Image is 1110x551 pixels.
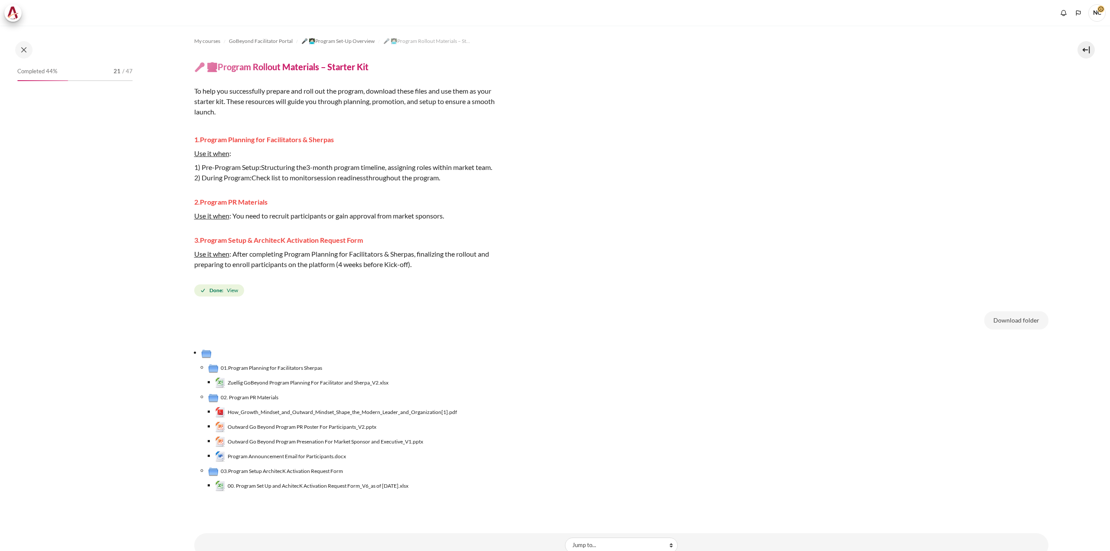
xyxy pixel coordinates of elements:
[194,163,492,182] span: Structuring the , assigning roles within market team. Check list to monitor throughout the program.
[194,149,229,157] u: Use it when
[215,378,225,388] img: Zuellig GoBeyond Program Planning For Facilitator and Sherpa_V2.xlsx
[215,451,346,462] a: Program Announcement Email for Participants.docxProgram Announcement Email for Participants.docx
[215,422,225,432] img: Outward Go Beyond Program PR Poster For Participants_V2.pptx
[227,287,238,294] span: View
[1057,7,1070,20] div: Show notification window with no new notifications
[1088,4,1106,22] span: NC
[1088,4,1106,22] a: User menu
[215,407,225,417] img: How_Growth_Mindset_and_Outward_Mindset_Shape_the_Modern_Leader_and_Organization[1].pdf
[194,61,369,72] h4: 🎤 👩🏻‍💻Program Rollout Materials – Starter Kit
[306,163,385,171] span: 3-month program timeline
[208,363,219,373] img: 01.Program Planning for Facilitators Sherpas
[314,173,366,182] span: session readiness
[194,211,498,221] p: : You need to recruit participants or gain approval from market sponsors.
[208,392,219,403] img: 02. Program PR Materials
[229,37,293,45] span: GoBeyond Facilitator Portal
[221,394,278,401] span: 02. Program PR Materials
[194,34,1048,48] nav: Navigation bar
[383,36,470,46] a: 🎤 👩🏻‍💻Program Rollout Materials – Starter Kit
[228,482,408,490] span: 00. Program Set Up and AchitecK Activation Request Form_V6_as of [DATE].xlsx
[215,481,225,491] img: 00. Program Set Up and AchitecK Activation Request Form_V6_as of 4 July 2025.xlsx
[194,148,498,159] p: :
[194,236,363,244] span: 3.Program Setup & ArchitecK Activation Request Form
[194,86,498,117] p: To help you successfully prepare and roll out the program, download these files and use them as y...
[228,379,388,387] span: Zuellig GoBeyond Program Planning For Facilitator and Sherpa_V2.xlsx
[209,287,223,294] strong: Done:
[7,7,19,20] img: Architeck
[215,437,225,447] img: Outward Go Beyond Program Presenation For Market Sponsor and Executive_V1.pptx
[194,163,261,171] span: 1) Pre-Program Setup:
[194,173,251,182] span: 2) During Program:
[194,135,334,143] span: 1.Program Planning for Facilitators & Sherpas
[221,467,343,475] span: 03.Program Setup ArchitecK Activation Request Form
[228,453,346,460] span: Program Announcement Email for Participants.docx
[122,67,133,76] span: / 47
[383,37,470,45] span: 🎤 👩🏻‍💻Program Rollout Materials – Starter Kit
[215,407,457,417] a: How_Growth_Mindset_and_Outward_Mindset_Shape_the_Modern_Leader_and_Organization[1].pdfHow_Growth_...
[17,80,68,81] div: 44%
[228,408,457,416] span: How_Growth_Mindset_and_Outward_Mindset_Shape_the_Modern_Leader_and_Organization[1].pdf
[301,37,375,45] span: 🎤 👩🏻‍💻Program Set-Up Overview
[1072,7,1085,20] button: Languages
[194,36,220,46] a: My courses
[215,481,409,491] a: 00. Program Set Up and AchitecK Activation Request Form_V6_as of 4 July 2025.xlsx00. Program Set ...
[215,378,389,388] a: Zuellig GoBeyond Program Planning For Facilitator and Sherpa_V2.xlsxZuellig GoBeyond Program Plan...
[215,422,377,432] a: Outward Go Beyond Program PR Poster For Participants_V2.pptxOutward Go Beyond Program PR Poster F...
[984,311,1048,329] button: Download folder
[221,364,322,372] span: 01.Program Planning for Facilitators Sherpas
[194,283,246,298] div: Completion requirements for 🎤 👩🏻‍💻Program Rollout Materials – Starter Kit
[194,37,220,45] span: My courses
[229,36,293,46] a: GoBeyond Facilitator Portal
[114,67,121,76] span: 21
[208,466,219,476] img: 03.Program Setup ArchitecK Activation Request Form
[194,212,229,220] u: Use it when
[215,451,225,462] img: Program Announcement Email for Participants.docx
[194,249,498,270] p: : After completing Program Planning for Facilitators & Sherpas, finalizing the rollout and prepar...
[301,36,375,46] a: 🎤 👩🏻‍💻Program Set-Up Overview
[17,67,57,76] span: Completed 44%
[228,423,376,431] span: Outward Go Beyond Program PR Poster For Participants_V2.pptx
[4,4,26,22] a: Architeck Architeck
[215,437,424,447] a: Outward Go Beyond Program Presenation For Market Sponsor and Executive_V1.pptxOutward Go Beyond P...
[194,250,229,258] u: Use it when
[228,438,423,446] span: Outward Go Beyond Program Presenation For Market Sponsor and Executive_V1.pptx
[194,198,268,206] span: 2.Program PR Materials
